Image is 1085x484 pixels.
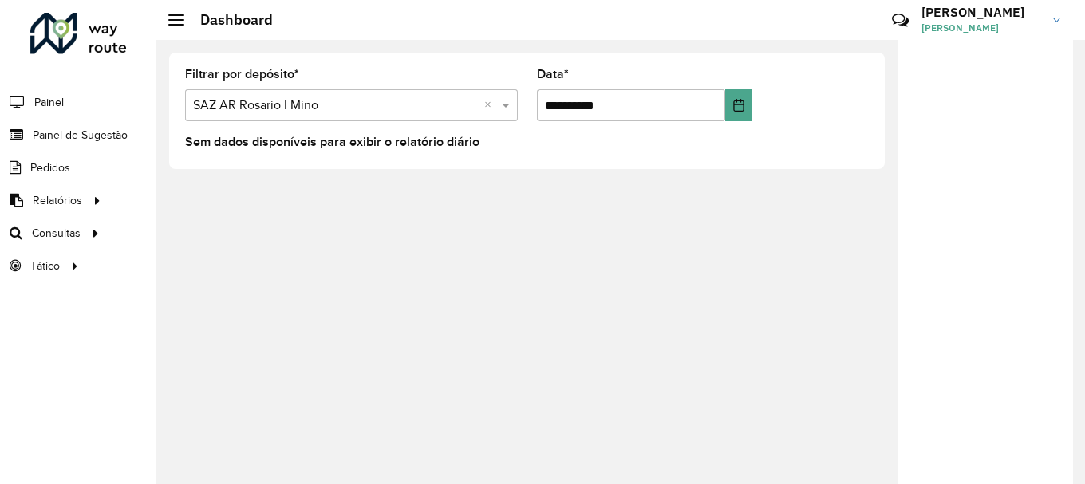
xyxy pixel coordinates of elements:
span: Relatórios [33,192,82,209]
a: Contato Rápido [883,3,917,37]
span: Tático [30,258,60,274]
label: Sem dados disponíveis para exibir o relatório diário [185,132,479,151]
span: Consultas [32,225,81,242]
span: Painel [34,94,64,111]
h2: Dashboard [184,11,273,29]
span: Painel de Sugestão [33,127,128,144]
span: Pedidos [30,159,70,176]
button: Choose Date [725,89,752,121]
span: [PERSON_NAME] [921,21,1041,35]
label: Data [537,65,569,84]
h3: [PERSON_NAME] [921,5,1041,20]
span: Clear all [484,96,498,115]
label: Filtrar por depósito [185,65,299,84]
